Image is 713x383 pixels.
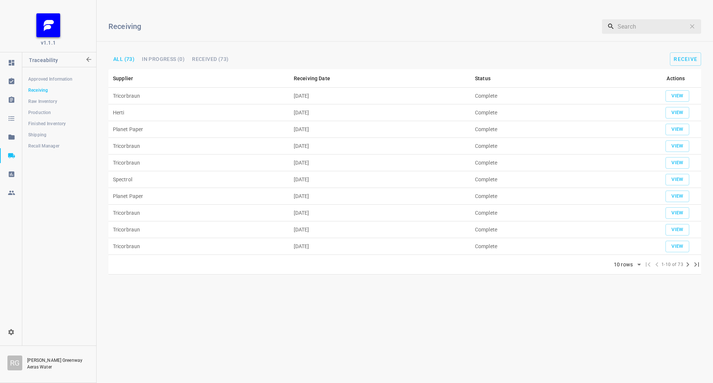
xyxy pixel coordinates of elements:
a: Shipping [22,127,96,142]
td: [DATE] [289,121,471,138]
span: View [669,159,686,167]
div: Receiving Date [294,74,330,83]
span: View [669,192,686,201]
td: [DATE] [289,138,471,155]
td: Spectrol [108,171,289,188]
td: [DATE] [289,221,471,238]
button: In progress (0) [139,54,188,64]
h6: Receiving [108,20,496,32]
a: Receiving [22,83,96,98]
span: Receiving Date [294,74,340,83]
button: Received (73) [189,54,231,64]
div: 10 rows [609,259,644,270]
a: Raw Inventory [22,94,96,109]
td: [DATE] [289,155,471,171]
td: [DATE] [289,238,471,255]
td: Tricorbraun [108,238,289,255]
a: Finished Inventory [22,116,96,131]
a: Recall Manager [22,139,96,153]
button: All (73) [110,54,137,64]
a: Approved Information [22,72,96,87]
span: View [669,209,686,217]
span: View [669,242,686,251]
button: View [665,157,689,169]
td: Complete [471,104,651,121]
div: Status [475,74,491,83]
button: View [665,107,689,119]
span: Production [28,109,90,116]
span: View [669,92,686,100]
a: Production [22,105,96,120]
td: Tricorbraun [108,221,289,238]
td: [DATE] [289,188,471,205]
span: Raw Inventory [28,98,90,105]
span: Receiving [28,87,90,94]
span: Last Page [692,260,701,269]
button: View [665,174,689,185]
td: [DATE] [289,205,471,221]
td: Complete [471,155,651,171]
button: Receive [670,52,701,66]
td: Complete [471,221,651,238]
span: In progress (0) [142,56,185,62]
button: View [665,140,689,152]
td: Complete [471,238,651,255]
span: Next Page [683,260,692,269]
span: v1.1.1 [41,39,56,46]
svg: Search [607,23,615,30]
button: View [665,124,689,135]
span: Previous Page [652,260,661,269]
td: Tricorbraun [108,155,289,171]
span: Status [475,74,500,83]
span: View [669,142,686,150]
td: [DATE] [289,171,471,188]
span: Shipping [28,131,90,139]
td: Tricorbraun [108,88,289,104]
td: Planet Paper [108,188,289,205]
td: Complete [471,88,651,104]
span: Finished Inventory [28,120,90,127]
span: All (73) [113,56,134,62]
td: Tricorbraun [108,138,289,155]
span: 1-10 of 73 [661,261,683,269]
img: FB_Logo_Reversed_RGB_Icon.895fbf61.png [36,13,60,37]
button: View [665,90,689,102]
td: [DATE] [289,104,471,121]
div: R G [7,356,22,370]
p: Traceability [29,52,84,70]
span: View [669,175,686,184]
button: View [665,191,689,202]
span: View [669,125,686,134]
span: Approved Information [28,75,90,83]
td: Herti [108,104,289,121]
td: Complete [471,171,651,188]
td: Complete [471,205,651,221]
td: Complete [471,138,651,155]
button: View [665,241,689,252]
span: View [669,225,686,234]
p: [PERSON_NAME] Greenway [27,357,89,364]
span: Receive [674,56,697,62]
span: Recall Manager [28,142,90,150]
button: View [665,224,689,236]
span: View [669,108,686,117]
td: Complete [471,121,651,138]
td: Planet Paper [108,121,289,138]
td: Tricorbraun [108,205,289,221]
input: Search [618,19,686,34]
button: View [665,207,689,219]
div: Supplier [113,74,133,83]
td: Complete [471,188,651,205]
div: 10 rows [612,262,635,268]
span: Received (73) [192,56,228,62]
